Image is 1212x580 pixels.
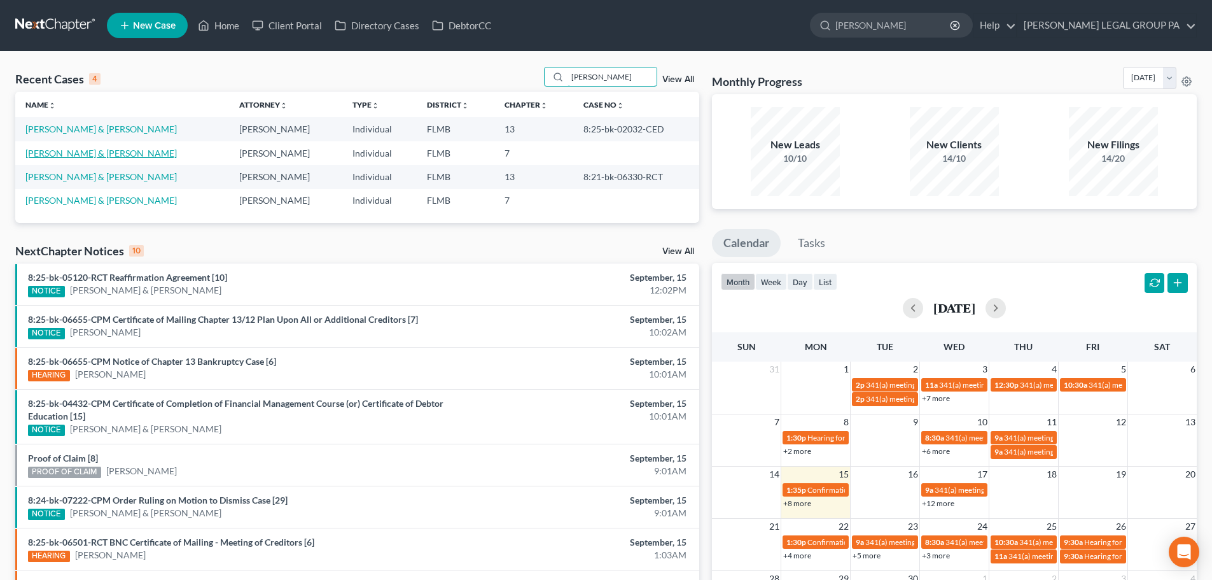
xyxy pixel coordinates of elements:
td: Individual [342,189,417,213]
div: NOTICE [28,425,65,436]
span: 9:30a [1064,537,1083,547]
h3: Monthly Progress [712,74,802,89]
span: 16 [907,467,919,482]
span: 9:30a [1064,551,1083,561]
a: [PERSON_NAME] & [PERSON_NAME] [70,284,221,297]
span: 6 [1189,362,1197,377]
span: 3 [981,362,989,377]
span: 25 [1045,519,1058,534]
div: 10:02AM [475,326,686,339]
span: 341(a) meeting for [PERSON_NAME] [1019,537,1142,547]
button: list [813,273,837,290]
td: 13 [494,165,573,188]
div: 9:01AM [475,507,686,520]
a: [PERSON_NAME] & [PERSON_NAME] [70,507,221,520]
td: 13 [494,117,573,141]
div: September, 15 [475,536,686,549]
i: unfold_more [616,102,624,110]
span: 341(a) meeting for [PERSON_NAME] [1020,380,1143,390]
i: unfold_more [280,102,288,110]
td: 7 [494,141,573,165]
span: 341(a) meeting for [PERSON_NAME] & [PERSON_NAME] [939,380,1129,390]
span: 2p [856,380,865,390]
td: FLMB [417,189,494,213]
span: 8 [842,414,850,430]
h2: [DATE] [933,301,975,315]
a: [PERSON_NAME] & [PERSON_NAME] [25,195,177,206]
span: 13 [1184,414,1197,430]
a: +12 more [922,499,954,508]
a: 8:25-bk-04432-CPM Certificate of Completion of Financial Management Course (or) Certificate of De... [28,398,443,421]
td: 8:21-bk-06330-RCT [573,165,699,188]
span: 7 [773,414,781,430]
span: Sat [1154,341,1170,352]
span: 8:30a [925,433,944,442]
a: [PERSON_NAME] [75,549,146,562]
td: Individual [342,165,417,188]
span: 4 [1050,362,1058,377]
a: +2 more [783,446,811,456]
i: unfold_more [461,102,469,110]
span: Sun [737,341,756,352]
span: 12 [1115,414,1127,430]
span: New Case [133,21,176,31]
span: 11a [925,380,938,390]
i: unfold_more [48,102,56,110]
td: 7 [494,189,573,213]
td: FLMB [417,117,494,141]
span: 9 [912,414,919,430]
span: Fri [1086,341,1099,352]
button: day [787,273,813,290]
div: HEARING [28,370,70,381]
div: September, 15 [475,494,686,507]
div: September, 15 [475,271,686,284]
span: Confirmation Hearing for [PERSON_NAME] & [PERSON_NAME] [807,485,1020,495]
a: 8:25-bk-06501-RCT BNC Certificate of Mailing - Meeting of Creditors [6] [28,537,314,548]
span: 341(a) meeting for [PERSON_NAME] & [PERSON_NAME] [935,485,1125,495]
button: month [721,273,755,290]
div: 14/10 [910,152,999,165]
a: Tasks [786,229,837,257]
span: 10 [976,414,989,430]
a: [PERSON_NAME] & [PERSON_NAME] [25,171,177,182]
td: [PERSON_NAME] [229,117,342,141]
span: 9a [994,447,1003,456]
span: 17 [976,467,989,482]
a: DebtorCC [426,14,498,37]
span: 22 [837,519,850,534]
a: [PERSON_NAME] & [PERSON_NAME] [25,148,177,159]
div: 12:02PM [475,284,686,297]
td: Individual [342,117,417,141]
a: Chapterunfold_more [505,100,548,110]
a: 8:25-bk-06655-CPM Certificate of Mailing Chapter 13/12 Plan Upon All or Additional Creditors [7] [28,314,418,325]
span: 14 [768,467,781,482]
div: NextChapter Notices [15,243,144,258]
span: 1:30p [786,537,806,547]
div: 14/20 [1069,152,1158,165]
a: Districtunfold_more [427,100,469,110]
span: 341(a) meeting for [PERSON_NAME] [945,433,1068,442]
a: Proof of Claim [8] [28,453,98,463]
span: 26 [1115,519,1127,534]
a: Nameunfold_more [25,100,56,110]
div: 10:01AM [475,410,686,423]
div: 10/10 [751,152,840,165]
a: [PERSON_NAME] & [PERSON_NAME] [70,423,221,435]
span: 1:35p [786,485,806,495]
span: 12:30p [994,380,1019,390]
span: 341(a) meeting for [PERSON_NAME] & [PERSON_NAME] [866,380,1056,390]
a: [PERSON_NAME] LEGAL GROUP PA [1017,14,1196,37]
td: FLMB [417,141,494,165]
a: Case Nounfold_more [583,100,624,110]
span: 2 [912,362,919,377]
span: 341(a) meeting for [PERSON_NAME] & [PERSON_NAME] [866,394,1056,404]
a: Client Portal [246,14,328,37]
span: 9a [994,433,1003,442]
a: 8:25-bk-06655-CPM Notice of Chapter 13 Bankruptcy Case [6] [28,356,276,367]
span: 341(a) meeting for [PERSON_NAME] [945,537,1068,547]
span: 24 [976,519,989,534]
span: Confirmation hearing for [PERSON_NAME] & [PERSON_NAME] [807,537,1019,547]
i: unfold_more [372,102,379,110]
span: Wed [944,341,965,352]
span: 10:30a [994,537,1018,547]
